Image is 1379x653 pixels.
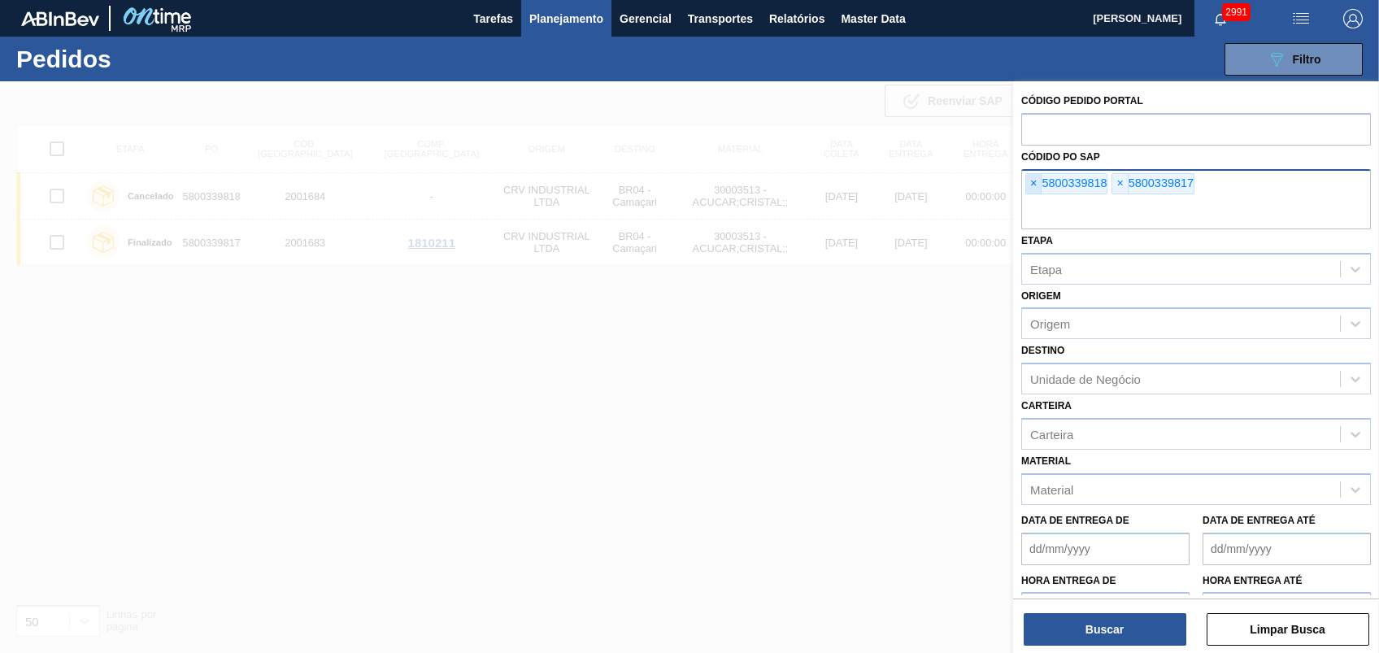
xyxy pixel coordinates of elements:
[1021,533,1190,565] input: dd/mm/yyyy
[1343,9,1363,28] img: Logout
[1021,455,1071,467] label: Material
[1026,174,1042,194] span: ×
[1112,174,1128,194] span: ×
[1203,533,1371,565] input: dd/mm/yyyy
[16,50,254,68] h1: Pedidos
[1021,290,1061,302] label: Origem
[1021,569,1190,593] label: Hora entrega de
[1025,173,1107,194] div: 5800339818
[1194,7,1246,30] button: Notificações
[1021,95,1143,107] label: Código Pedido Portal
[1203,515,1316,526] label: Data de Entrega até
[1021,515,1129,526] label: Data de Entrega de
[1030,372,1141,386] div: Unidade de Negócio
[1293,53,1321,66] span: Filtro
[688,9,753,28] span: Transportes
[1111,173,1194,194] div: 5800339817
[529,9,603,28] span: Planejamento
[1030,262,1062,276] div: Etapa
[1222,3,1251,21] span: 2991
[841,9,905,28] span: Master Data
[1021,345,1064,356] label: Destino
[1021,235,1053,246] label: Etapa
[21,11,99,26] img: TNhmsLtSVTkK8tSr43FrP2fwEKptu5GPRR3wAAAABJRU5ErkJggg==
[1203,569,1371,593] label: Hora entrega até
[473,9,513,28] span: Tarefas
[1030,482,1073,496] div: Material
[1021,151,1100,163] label: Códido PO SAP
[1291,9,1311,28] img: userActions
[1030,427,1073,441] div: Carteira
[1225,43,1363,76] button: Filtro
[769,9,824,28] span: Relatórios
[1021,400,1072,411] label: Carteira
[1030,317,1070,331] div: Origem
[620,9,672,28] span: Gerencial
